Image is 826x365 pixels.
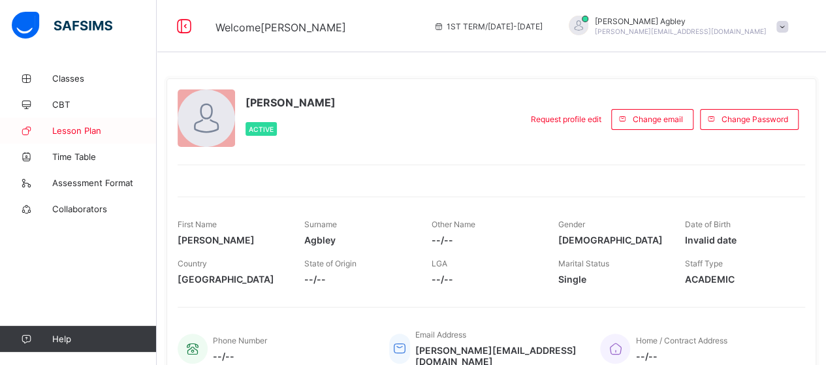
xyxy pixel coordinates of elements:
span: --/-- [635,351,727,362]
span: --/-- [304,274,411,285]
span: Assessment Format [52,178,157,188]
span: [PERSON_NAME] [246,96,336,109]
span: session/term information [434,22,543,31]
span: LGA [431,259,447,268]
span: First Name [178,219,217,229]
span: Invalid date [685,234,792,246]
span: [PERSON_NAME] Agbley [595,16,767,26]
span: State of Origin [304,259,357,268]
span: Date of Birth [685,219,731,229]
span: Other Name [431,219,475,229]
span: Welcome [PERSON_NAME] [215,21,346,34]
span: Change email [633,114,683,124]
span: --/-- [213,351,267,362]
span: Country [178,259,207,268]
span: Classes [52,73,157,84]
span: [PERSON_NAME] [178,234,285,246]
img: safsims [12,12,112,39]
span: Help [52,334,156,344]
span: Home / Contract Address [635,336,727,345]
span: --/-- [431,234,538,246]
span: --/-- [431,274,538,285]
span: Change Password [722,114,788,124]
span: Active [249,125,274,133]
span: Email Address [415,330,466,340]
span: Gender [558,219,585,229]
span: Single [558,274,665,285]
span: CBT [52,99,157,110]
span: Collaborators [52,204,157,214]
span: Staff Type [685,259,723,268]
span: Phone Number [213,336,267,345]
span: Lesson Plan [52,125,157,136]
span: Surname [304,219,337,229]
span: [DEMOGRAPHIC_DATA] [558,234,665,246]
span: Time Table [52,151,157,162]
span: [PERSON_NAME][EMAIL_ADDRESS][DOMAIN_NAME] [595,27,767,35]
span: Marital Status [558,259,609,268]
span: Agbley [304,234,411,246]
span: ACADEMIC [685,274,792,285]
span: Request profile edit [531,114,601,124]
button: Open asap [774,319,813,358]
div: JessieAgbley [556,16,795,37]
span: [GEOGRAPHIC_DATA] [178,274,285,285]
